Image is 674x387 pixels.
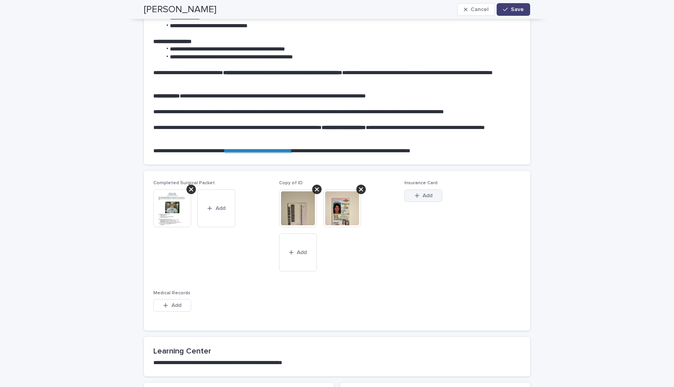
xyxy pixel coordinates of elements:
h2: Learning Center [153,346,521,356]
button: Add [153,299,191,312]
span: Completed Surgical Packet [153,181,215,185]
span: Save [511,7,524,12]
button: Cancel [457,3,495,16]
button: Add [197,189,235,227]
span: Insurance Card [404,181,438,185]
button: Add [279,234,317,271]
button: Add [404,189,442,202]
span: Medical Records [153,291,190,295]
span: Add [423,193,432,198]
span: Add [171,303,181,308]
span: Cancel [471,7,488,12]
span: Add [297,250,307,255]
span: Copy of ID [279,181,303,185]
button: Save [497,3,530,16]
span: Add [216,206,225,211]
h2: [PERSON_NAME] [144,4,216,15]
